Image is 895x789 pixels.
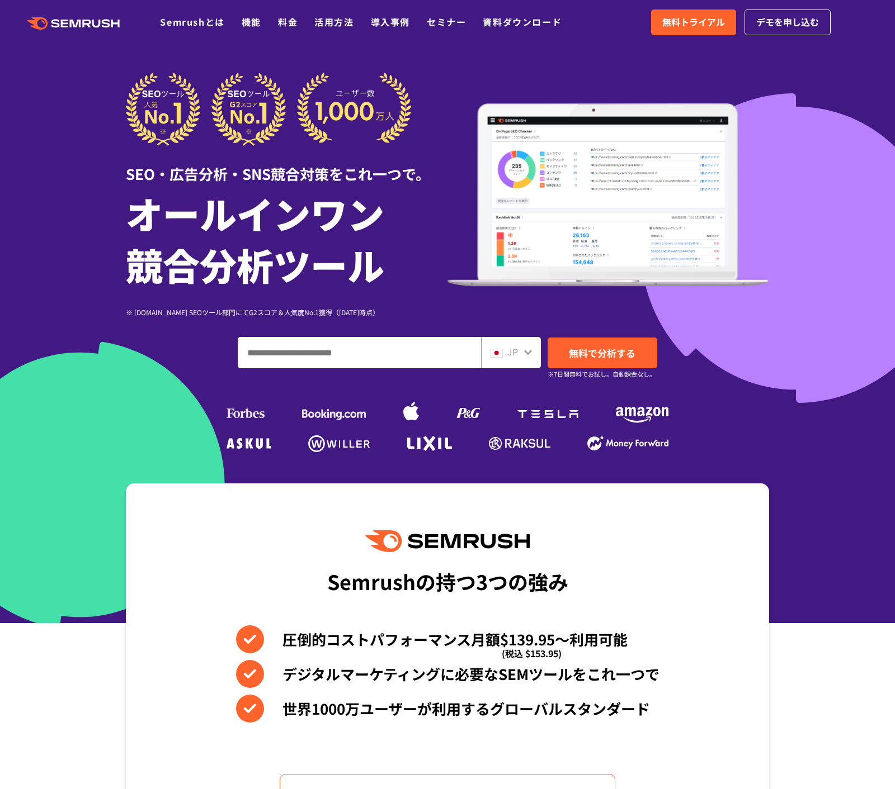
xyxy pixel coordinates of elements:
a: 導入事例 [371,15,410,28]
div: Semrushの持つ3つの強み [327,560,568,602]
span: (税込 $153.95) [502,639,562,667]
h1: オールインワン 競合分析ツール [126,187,447,290]
a: 無料で分析する [548,338,657,368]
span: デモを申し込む [756,15,819,30]
div: ※ [DOMAIN_NAME] SEOツール部門にてG2スコア＆人気度No.1獲得（[DATE]時点） [126,307,447,317]
li: 世界1000万ユーザーが利用するグローバルスタンダード [236,695,660,723]
a: 活用方法 [314,15,354,28]
a: デモを申し込む [745,9,831,35]
div: SEO・広告分析・SNS競合対策をこれ一つで。 [126,146,447,184]
a: 資料ダウンロード [483,15,562,28]
span: 無料トライアル [662,15,725,30]
a: 料金 [278,15,298,28]
span: JP [507,345,518,358]
a: 無料トライアル [651,9,736,35]
a: 機能 [242,15,261,28]
a: Semrushとは [160,15,224,28]
img: Semrush [365,530,530,552]
li: デジタルマーケティングに必要なSEMツールをこれ一つで [236,660,660,688]
li: 圧倒的コストパフォーマンス月額$139.95〜利用可能 [236,625,660,653]
span: 無料で分析する [569,346,635,360]
input: ドメイン、キーワードまたはURLを入力してください [238,338,481,368]
small: ※7日間無料でお試し。自動課金なし。 [548,369,656,379]
a: セミナー [427,15,466,28]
